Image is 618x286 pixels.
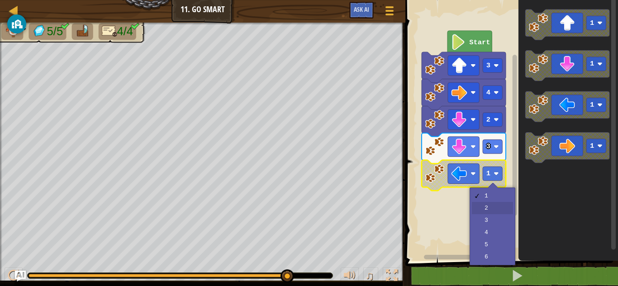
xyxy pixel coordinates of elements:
button: GoGuardian Privacy Information [7,14,26,33]
li: Only 4 lines of code [99,23,136,40]
text: 1 [590,101,594,109]
div: 6 [485,253,506,260]
text: 1 [486,169,490,178]
text: 1 [590,60,594,68]
text: Start [470,38,490,47]
div: 3 [485,217,506,224]
div: 2 [485,205,506,211]
text: 4 [486,89,490,97]
text: 2 [486,116,490,124]
li: Collect the gems. [29,23,66,40]
text: 3 [486,61,490,70]
span: 4/4 [117,25,133,38]
button: Show game menu [378,2,401,23]
text: 3 [486,142,490,150]
button: Toggle fullscreen [383,267,401,286]
div: 1 [485,192,506,199]
button: Adjust volume [341,267,359,286]
text: 1 [590,142,594,150]
button: Ask AI [15,271,26,281]
div: 4 [485,229,506,236]
text: 1 [590,19,594,27]
span: Ask AI [354,5,369,14]
button: ♫ [363,267,379,286]
div: 5 [485,241,506,248]
li: Go to the raft. [71,23,93,40]
button: Ctrl + P: Play [5,267,23,286]
button: Ask AI [349,2,374,19]
span: ♫ [365,269,374,282]
span: 5/5 [47,25,63,38]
